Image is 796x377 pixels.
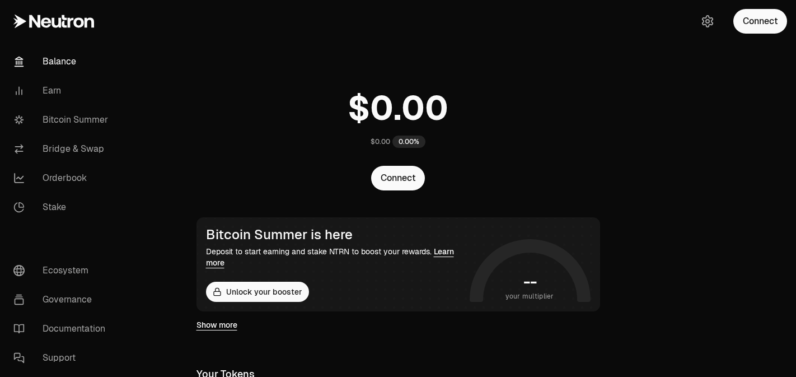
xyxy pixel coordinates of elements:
[206,246,465,268] div: Deposit to start earning and stake NTRN to boost your rewards.
[4,343,121,373] a: Support
[733,9,787,34] button: Connect
[4,76,121,105] a: Earn
[206,227,465,243] div: Bitcoin Summer is here
[4,47,121,76] a: Balance
[4,256,121,285] a: Ecosystem
[4,164,121,193] a: Orderbook
[4,285,121,314] a: Governance
[371,137,390,146] div: $0.00
[4,134,121,164] a: Bridge & Swap
[523,273,536,291] h1: --
[4,105,121,134] a: Bitcoin Summer
[4,193,121,222] a: Stake
[4,314,121,343] a: Documentation
[392,136,425,148] div: 0.00%
[505,291,554,302] span: your multiplier
[371,166,425,190] button: Connect
[196,319,237,331] a: Show more
[206,282,309,302] button: Unlock your booster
